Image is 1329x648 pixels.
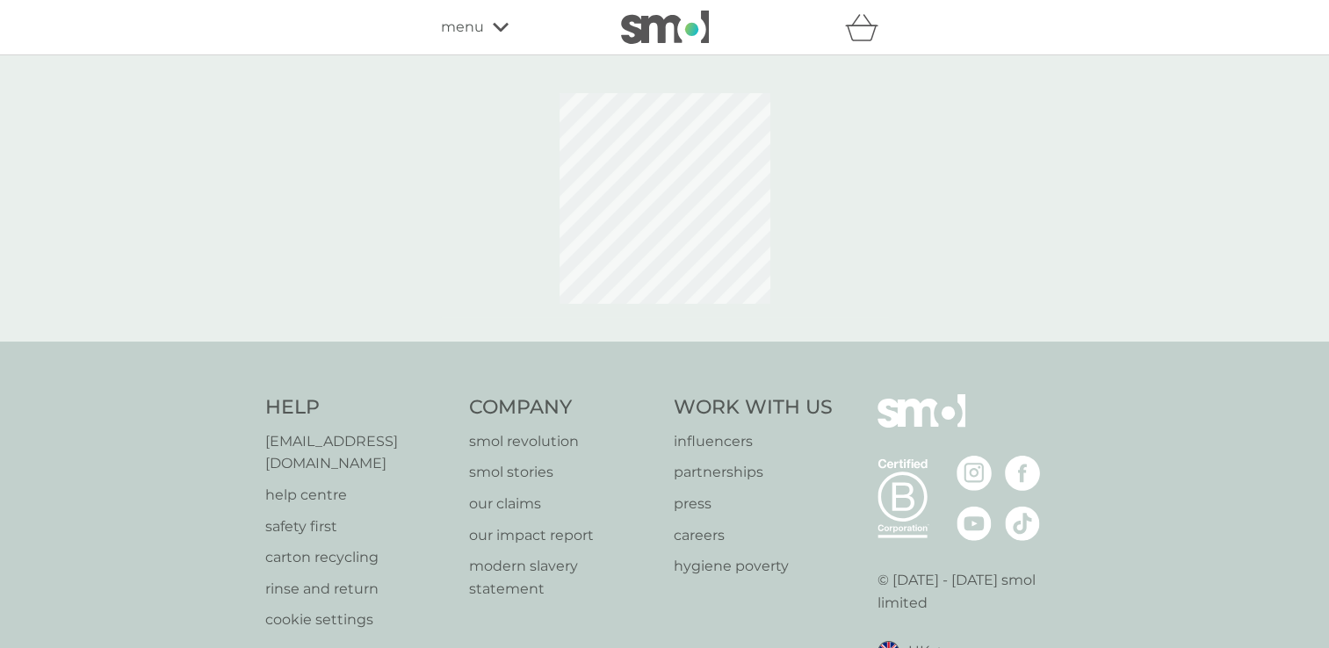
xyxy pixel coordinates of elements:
[621,11,709,44] img: smol
[265,515,452,538] a: safety first
[469,430,656,453] a: smol revolution
[674,461,833,484] a: partnerships
[469,555,656,600] a: modern slavery statement
[1005,456,1040,491] img: visit the smol Facebook page
[265,546,452,569] a: carton recycling
[265,578,452,601] a: rinse and return
[265,608,452,631] a: cookie settings
[845,10,889,45] div: basket
[469,493,656,515] a: our claims
[957,456,992,491] img: visit the smol Instagram page
[674,394,833,421] h4: Work With Us
[265,430,452,475] a: [EMAIL_ADDRESS][DOMAIN_NAME]
[469,461,656,484] a: smol stories
[674,524,833,547] a: careers
[878,394,965,454] img: smol
[265,394,452,421] h4: Help
[674,430,833,453] a: influencers
[1005,506,1040,541] img: visit the smol Tiktok page
[674,555,833,578] a: hygiene poverty
[957,506,992,541] img: visit the smol Youtube page
[469,394,656,421] h4: Company
[469,524,656,547] a: our impact report
[674,493,833,515] a: press
[441,16,484,39] span: menu
[878,569,1065,614] p: © [DATE] - [DATE] smol limited
[265,484,452,507] a: help centre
